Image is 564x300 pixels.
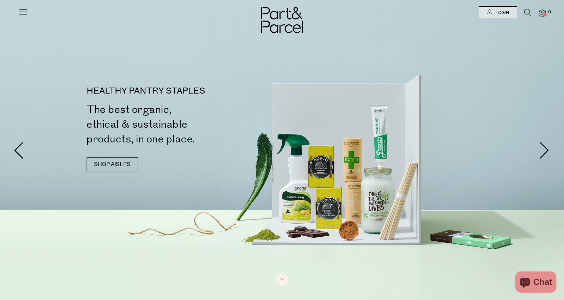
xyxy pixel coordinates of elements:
[546,9,553,15] span: 0
[87,157,138,171] a: SHOP AISLES
[539,9,546,17] a: 0
[261,7,303,33] img: Part&Parcel
[87,102,285,147] h2: The best organic, ethical & sustainable products, in one place.
[513,272,558,294] inbox-online-store-chat: Shopify online store chat
[494,10,509,16] span: Login
[87,87,285,95] p: HEALTHY PANTRY STAPLES
[479,6,517,19] a: Login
